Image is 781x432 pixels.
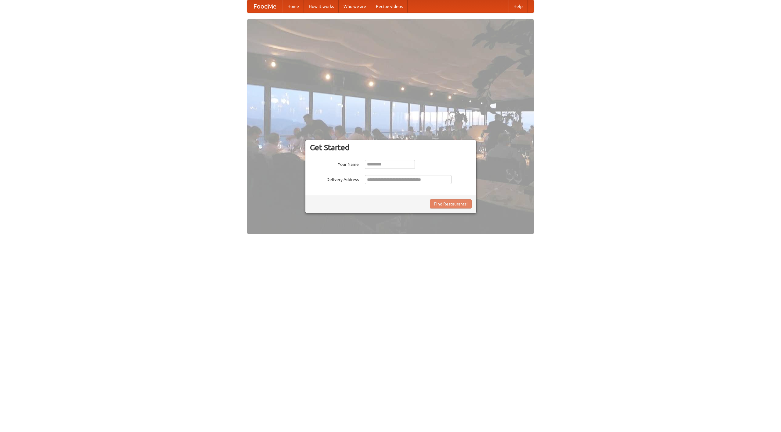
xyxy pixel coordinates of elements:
button: Find Restaurants! [430,199,472,209]
a: Help [509,0,527,13]
h3: Get Started [310,143,472,152]
a: Recipe videos [371,0,408,13]
label: Your Name [310,160,359,167]
a: How it works [304,0,339,13]
a: Home [283,0,304,13]
a: FoodMe [247,0,283,13]
a: Who we are [339,0,371,13]
label: Delivery Address [310,175,359,183]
